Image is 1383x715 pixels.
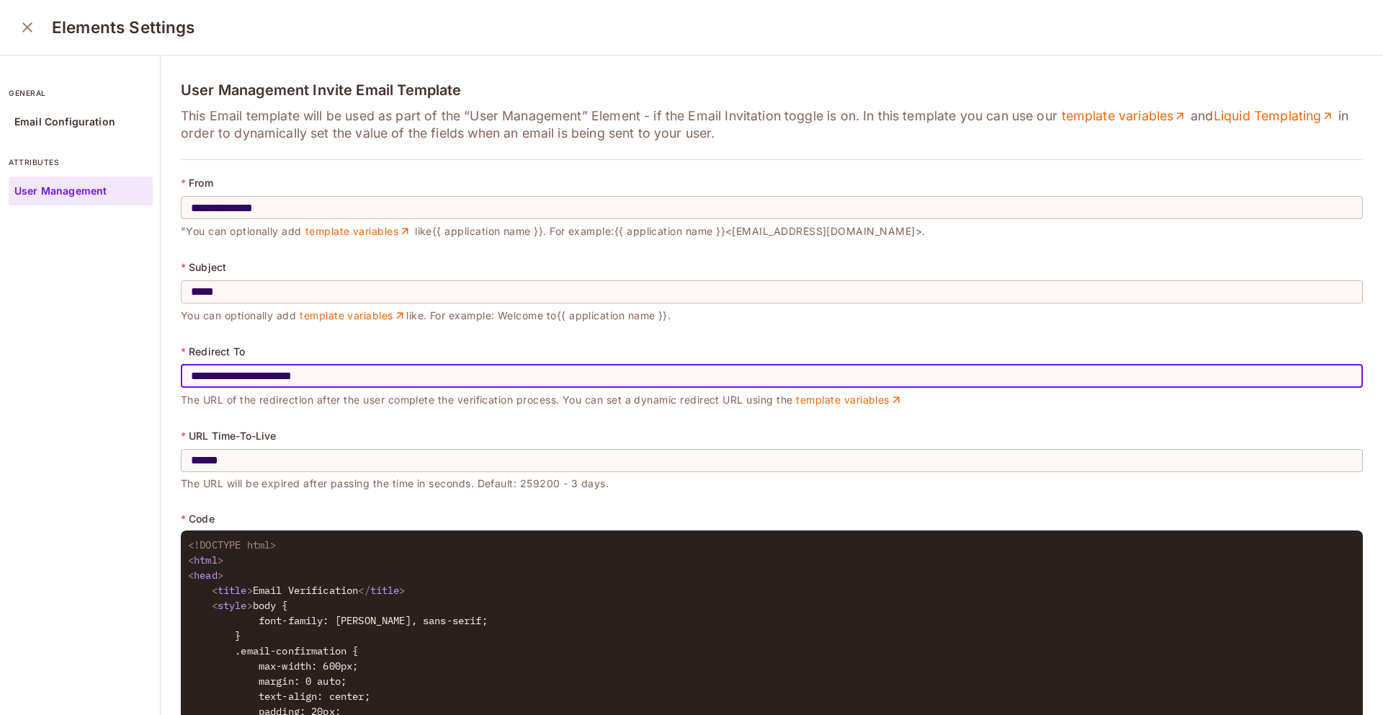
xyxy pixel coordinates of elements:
[300,309,406,322] a: template variables
[181,81,1363,99] h4: User Management Invite Email Template
[14,116,115,128] p: Email Configuration
[1061,107,1187,125] a: template variables
[52,17,195,37] h3: Elements Settings
[189,430,276,442] p: URL Time-To-Live
[9,156,153,168] p: attributes
[181,394,903,406] span: The URL of the redirection after the user complete the verification process. You can set a dynami...
[796,394,903,407] a: template variables
[181,107,1363,142] p: This Email template will be used as part of the “User Management” Element - if the Email Invitati...
[189,346,245,357] p: Redirect To
[9,87,153,99] p: general
[181,309,671,321] span: You can optionally add like. For example: Welcome to {{ application name }} .
[1213,107,1335,125] a: Liquid Templating
[181,225,926,237] span: "You can optionally add like {{ application name }} . For example: {{ application name }} <[EMAIL...
[14,185,107,197] p: User Management
[305,225,411,238] a: template variables
[189,177,213,189] p: From
[189,513,215,525] p: Code
[189,262,226,273] p: Subject
[181,472,1363,489] p: The URL will be expired after passing the time in seconds. Default: 259200 - 3 days.
[13,13,42,42] button: close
